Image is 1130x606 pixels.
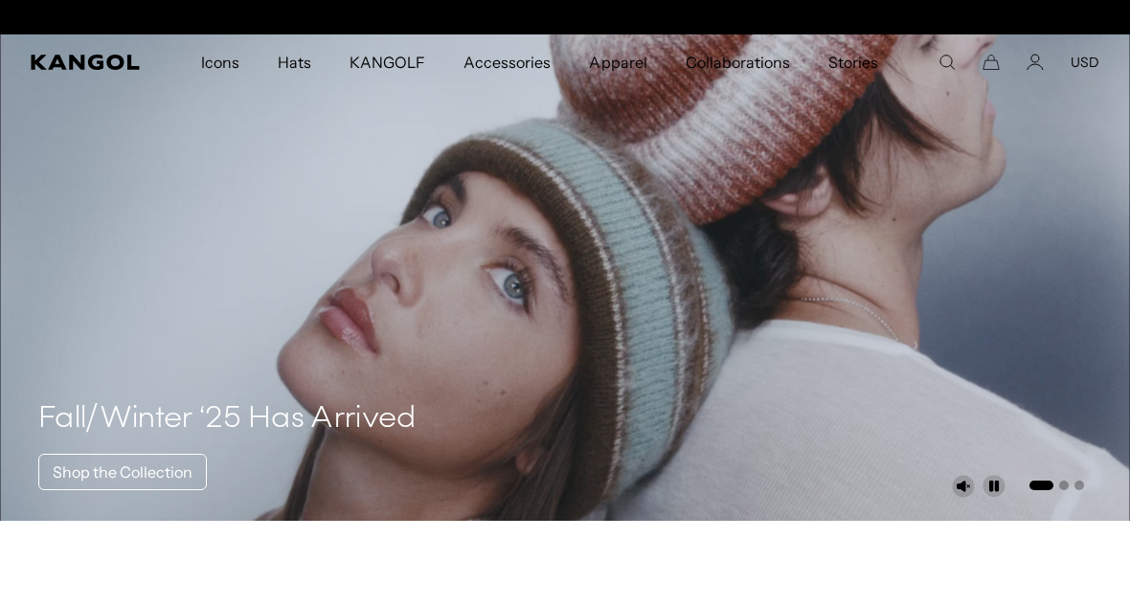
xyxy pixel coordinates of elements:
a: Stories [809,34,897,90]
summary: Search here [938,54,956,71]
span: Hats [278,34,311,90]
h4: Fall/Winter ‘25 Has Arrived [38,400,417,438]
span: Accessories [463,34,551,90]
button: Unmute [952,475,975,498]
span: Stories [828,34,878,90]
span: KANGOLF [350,34,425,90]
a: Apparel [570,34,666,90]
div: 1 of 2 [368,10,762,25]
a: Hats [259,34,330,90]
a: Accessories [444,34,570,90]
span: Apparel [589,34,646,90]
button: Go to slide 3 [1074,481,1084,490]
a: KANGOLF [330,34,444,90]
a: Kangol [31,55,141,70]
button: Go to slide 1 [1029,481,1053,490]
button: Pause [983,475,1006,498]
ul: Select a slide to show [1028,477,1084,492]
a: Shop the Collection [38,454,207,490]
button: Go to slide 2 [1059,481,1069,490]
span: Collaborations [686,34,790,90]
a: Icons [182,34,259,90]
span: Icons [201,34,239,90]
a: Account [1027,54,1044,71]
div: Announcement [368,10,762,25]
slideshow-component: Announcement bar [368,10,762,25]
button: USD [1071,54,1099,71]
button: Cart [983,54,1000,71]
a: Collaborations [667,34,809,90]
